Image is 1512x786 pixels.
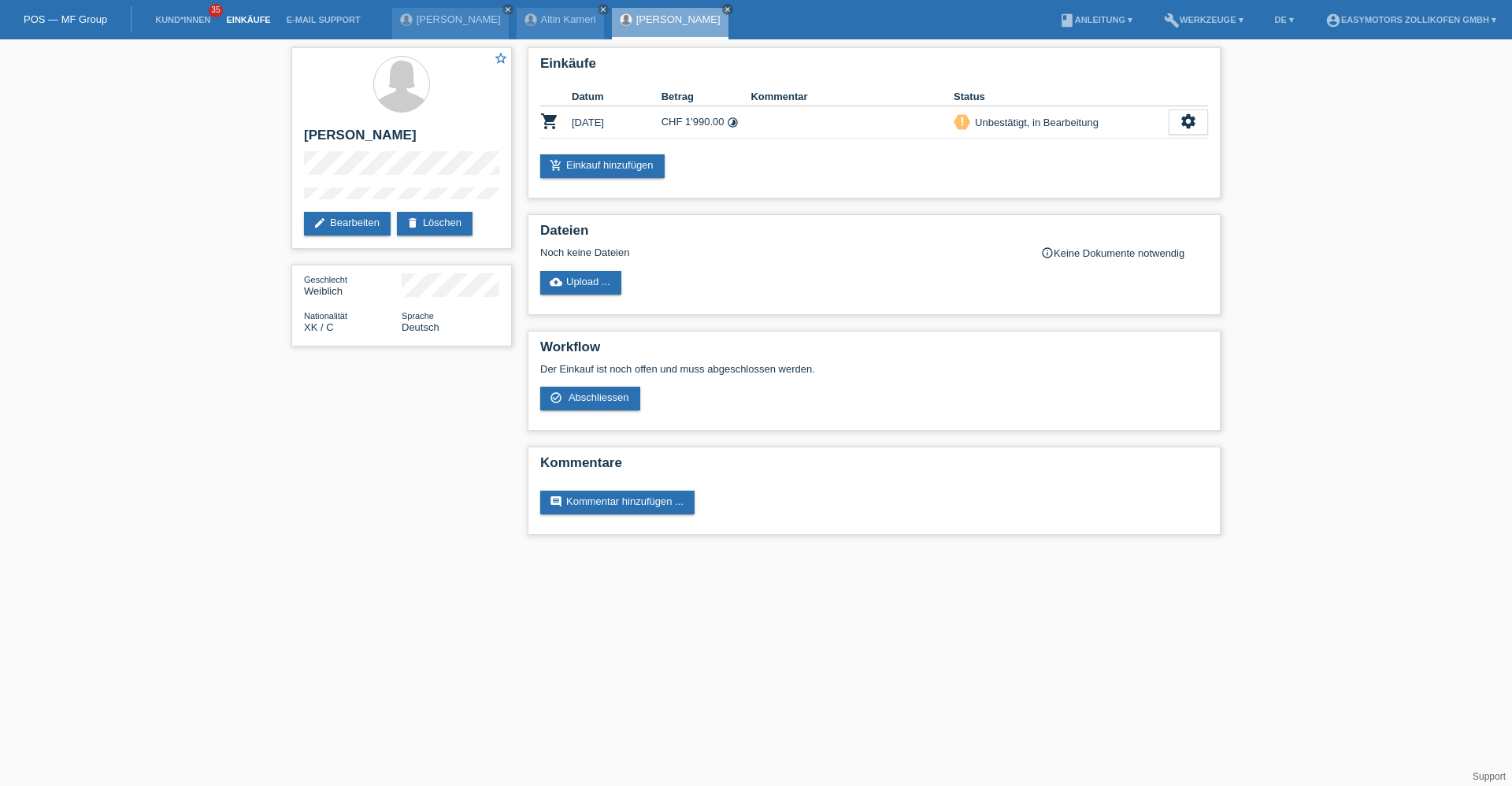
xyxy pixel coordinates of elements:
[1156,15,1251,24] a: buildWerkzeuge ▾
[569,391,629,403] span: Abschliessen
[722,4,733,15] a: close
[304,212,391,235] a: editBearbeiten
[24,13,107,25] a: POS — MF Group
[304,128,499,151] h2: [PERSON_NAME]
[540,491,695,514] a: commentKommentar hinzufügen ...
[540,112,559,131] i: POSP00026050
[540,247,1021,258] div: Noch keine Dateien
[218,15,278,24] a: Einkäufe
[636,13,721,25] a: [PERSON_NAME]
[550,159,562,172] i: add_shopping_cart
[724,6,732,13] i: close
[209,4,223,17] span: 35
[304,321,334,333] span: Kosovo / C / 26.11.2008
[279,15,369,24] a: E-Mail Support
[397,212,472,235] a: deleteLöschen
[750,87,954,106] th: Kommentar
[540,56,1208,80] h2: Einkäufe
[494,51,508,68] a: star_border
[540,387,640,410] a: check_circle_outline Abschliessen
[1317,15,1504,24] a: account_circleEasymotors Zollikofen GmbH ▾
[1325,13,1341,28] i: account_circle
[304,311,347,321] span: Nationalität
[540,271,621,295] a: cloud_uploadUpload ...
[541,13,596,25] a: Altin Kameri
[954,87,1169,106] th: Status
[572,87,661,106] th: Datum
[727,117,739,128] i: 24 Raten
[540,363,1208,375] p: Der Einkauf ist noch offen und muss abgeschlossen werden.
[494,51,508,65] i: star_border
[1059,13,1075,28] i: book
[540,339,1208,363] h2: Workflow
[417,13,501,25] a: [PERSON_NAME]
[502,4,513,15] a: close
[147,15,218,24] a: Kund*innen
[1041,247,1208,259] div: Keine Dokumente notwendig
[661,87,751,106] th: Betrag
[402,311,434,321] span: Sprache
[550,276,562,288] i: cloud_upload
[304,275,347,284] span: Geschlecht
[406,217,419,229] i: delete
[970,114,1099,131] div: Unbestätigt, in Bearbeitung
[540,455,1208,479] h2: Kommentare
[550,391,562,404] i: check_circle_outline
[572,106,661,139] td: [DATE]
[598,4,609,15] a: close
[540,154,665,178] a: add_shopping_cartEinkauf hinzufügen
[1180,113,1197,130] i: settings
[304,273,402,297] div: Weiblich
[661,106,751,139] td: CHF 1'990.00
[504,6,512,13] i: close
[1041,247,1054,259] i: info_outline
[957,116,968,127] i: priority_high
[1473,771,1506,782] a: Support
[540,223,1208,247] h2: Dateien
[1051,15,1140,24] a: bookAnleitung ▾
[402,321,439,333] span: Deutsch
[313,217,326,229] i: edit
[1164,13,1180,28] i: build
[1267,15,1302,24] a: DE ▾
[550,495,562,508] i: comment
[599,6,607,13] i: close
